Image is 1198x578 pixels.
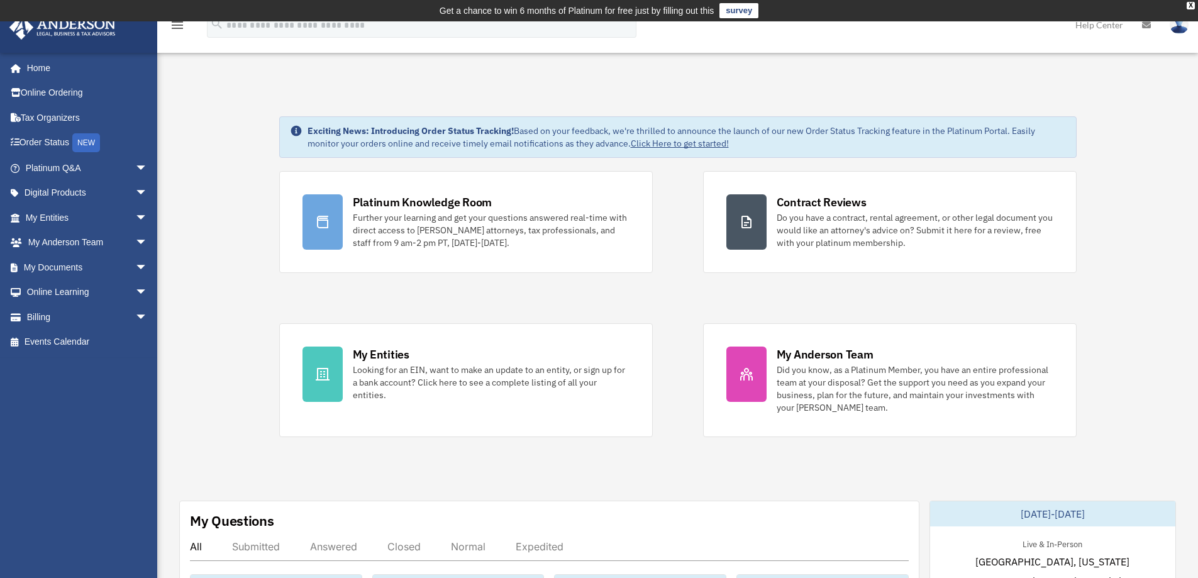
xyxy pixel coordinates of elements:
[190,511,274,530] div: My Questions
[310,540,357,553] div: Answered
[9,155,167,181] a: Platinum Q&Aarrow_drop_down
[135,255,160,281] span: arrow_drop_down
[1170,16,1189,34] img: User Pic
[135,304,160,330] span: arrow_drop_down
[9,280,167,305] a: Online Learningarrow_drop_down
[135,205,160,231] span: arrow_drop_down
[135,230,160,256] span: arrow_drop_down
[703,323,1077,437] a: My Anderson Team Did you know, as a Platinum Member, you have an entire professional team at your...
[9,304,167,330] a: Billingarrow_drop_down
[170,18,185,33] i: menu
[9,181,167,206] a: Digital Productsarrow_drop_down
[9,130,167,156] a: Order StatusNEW
[1012,536,1092,550] div: Live & In-Person
[9,255,167,280] a: My Documentsarrow_drop_down
[308,125,1066,150] div: Based on your feedback, we're thrilled to announce the launch of our new Order Status Tracking fe...
[777,211,1053,249] div: Do you have a contract, rental agreement, or other legal document you would like an attorney's ad...
[387,540,421,553] div: Closed
[279,323,653,437] a: My Entities Looking for an EIN, want to make an update to an entity, or sign up for a bank accoun...
[9,105,167,130] a: Tax Organizers
[72,133,100,152] div: NEW
[777,347,874,362] div: My Anderson Team
[1187,2,1195,9] div: close
[930,501,1175,526] div: [DATE]-[DATE]
[353,347,409,362] div: My Entities
[631,138,729,149] a: Click Here to get started!
[308,125,514,136] strong: Exciting News: Introducing Order Status Tracking!
[440,3,714,18] div: Get a chance to win 6 months of Platinum for free just by filling out this
[9,55,160,81] a: Home
[777,364,1053,414] div: Did you know, as a Platinum Member, you have an entire professional team at your disposal? Get th...
[9,205,167,230] a: My Entitiesarrow_drop_down
[135,181,160,206] span: arrow_drop_down
[777,194,867,210] div: Contract Reviews
[703,171,1077,273] a: Contract Reviews Do you have a contract, rental agreement, or other legal document you would like...
[353,364,630,401] div: Looking for an EIN, want to make an update to an entity, or sign up for a bank account? Click her...
[353,211,630,249] div: Further your learning and get your questions answered real-time with direct access to [PERSON_NAM...
[9,81,167,106] a: Online Ordering
[190,540,202,553] div: All
[975,554,1129,569] span: [GEOGRAPHIC_DATA], [US_STATE]
[135,155,160,181] span: arrow_drop_down
[9,230,167,255] a: My Anderson Teamarrow_drop_down
[719,3,758,18] a: survey
[9,330,167,355] a: Events Calendar
[6,15,119,40] img: Anderson Advisors Platinum Portal
[451,540,485,553] div: Normal
[170,22,185,33] a: menu
[353,194,492,210] div: Platinum Knowledge Room
[279,171,653,273] a: Platinum Knowledge Room Further your learning and get your questions answered real-time with dire...
[210,17,224,31] i: search
[135,280,160,306] span: arrow_drop_down
[232,540,280,553] div: Submitted
[516,540,563,553] div: Expedited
